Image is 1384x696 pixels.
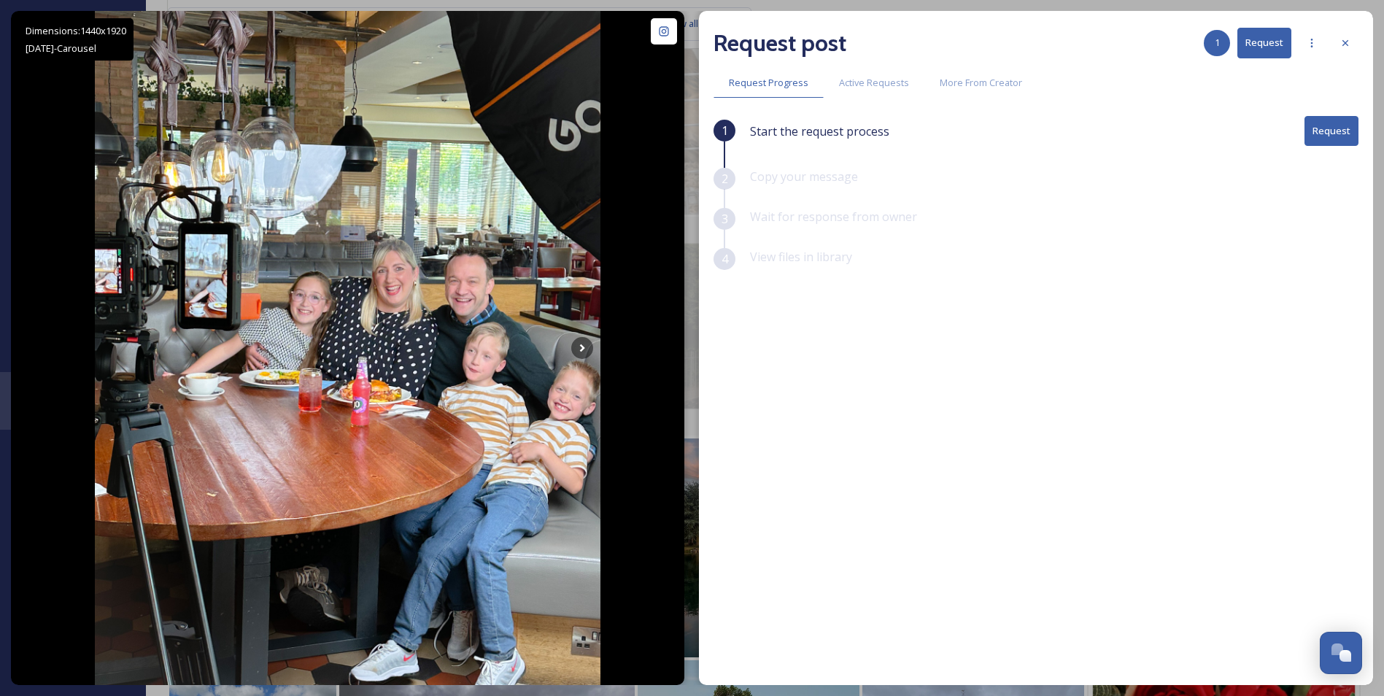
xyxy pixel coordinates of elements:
[750,123,889,140] span: Start the request process
[714,26,846,61] h2: Request post
[750,249,852,265] span: View files in library
[750,169,858,185] span: Copy your message
[1320,632,1362,674] button: Open Chat
[26,42,96,55] span: [DATE] - Carousel
[839,76,909,90] span: Active Requests
[1237,28,1291,58] button: Request
[722,122,728,139] span: 1
[1215,36,1220,50] span: 1
[940,76,1022,90] span: More From Creator
[729,76,808,90] span: Request Progress
[722,210,728,228] span: 3
[722,170,728,187] span: 2
[95,11,600,685] img: Thanks to the beefeateruk today for a fun family photo shoot day! Getting hyped for the Autumn me...
[750,209,917,225] span: Wait for response from owner
[722,250,728,268] span: 4
[1304,116,1358,146] button: Request
[26,24,126,37] span: Dimensions: 1440 x 1920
